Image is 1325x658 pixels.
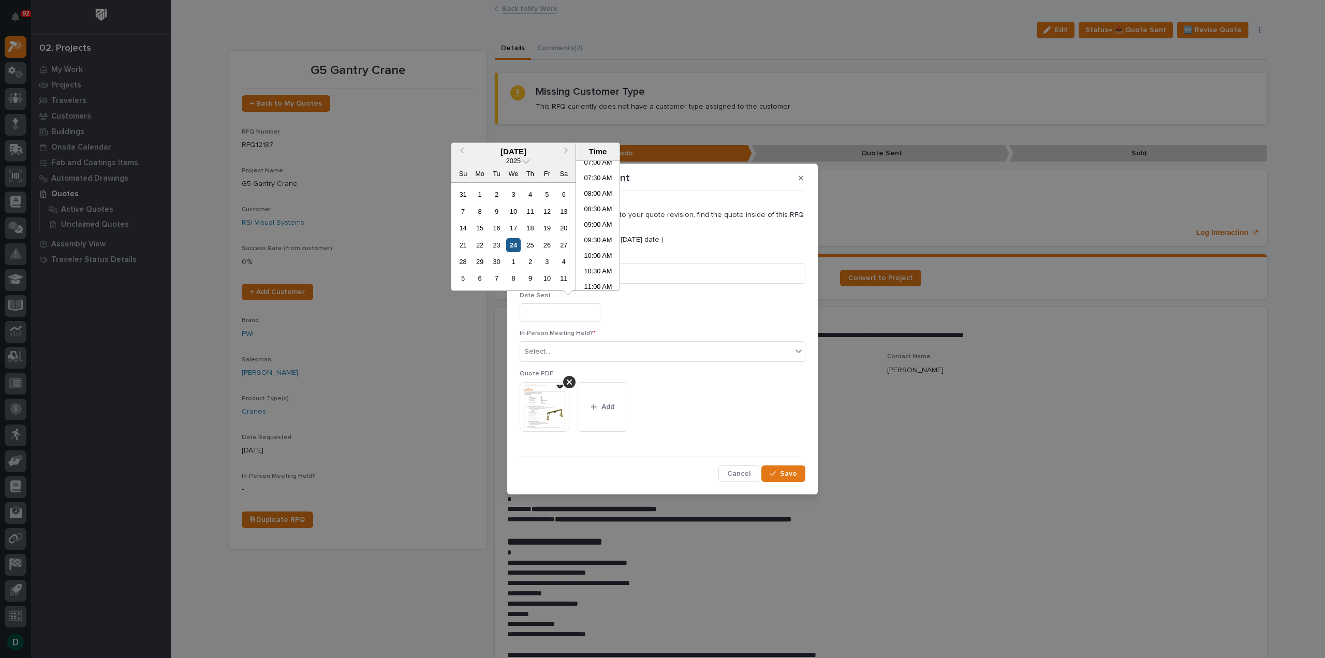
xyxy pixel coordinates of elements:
div: Choose Wednesday, September 17th, 2025 [506,221,520,235]
button: Previous Month [452,144,469,160]
button: Add [578,382,627,432]
div: Choose Wednesday, September 10th, 2025 [506,204,520,218]
div: Choose Friday, September 12th, 2025 [540,204,554,218]
div: Choose Wednesday, October 8th, 2025 [506,271,520,285]
div: Choose Thursday, September 4th, 2025 [523,187,537,201]
li: 08:30 AM [576,202,620,218]
span: Quote PDF [520,371,553,377]
div: [DATE] [451,147,576,156]
span: Save [780,469,797,478]
div: Choose Sunday, August 31st, 2025 [456,187,470,201]
div: Choose Wednesday, September 24th, 2025 [506,238,520,252]
div: Choose Sunday, September 7th, 2025 [456,204,470,218]
div: Choose Friday, September 5th, 2025 [540,187,554,201]
div: Choose Saturday, September 20th, 2025 [557,221,571,235]
div: Select... [524,346,550,357]
li: 07:30 AM [576,171,620,187]
div: Choose Saturday, October 4th, 2025 [557,255,571,269]
div: Choose Saturday, September 6th, 2025 [557,187,571,201]
li: 10:30 AM [576,265,620,280]
div: Choose Wednesday, September 3rd, 2025 [506,187,520,201]
div: Choose Tuesday, October 7th, 2025 [490,271,504,285]
div: Choose Thursday, September 11th, 2025 [523,204,537,218]
div: Choose Tuesday, September 23rd, 2025 [490,238,504,252]
div: Choose Tuesday, September 16th, 2025 [490,221,504,235]
div: We [506,167,520,181]
p: ( Tip: Leave date blank to use [DATE] date ) [520,236,805,244]
div: Time [579,147,617,156]
div: month 2025-09 [454,186,572,287]
div: Choose Saturday, October 11th, 2025 [557,271,571,285]
div: Choose Monday, October 6th, 2025 [473,271,487,285]
div: Fr [540,167,554,181]
div: Choose Wednesday, October 1st, 2025 [506,255,520,269]
button: Cancel [718,465,759,482]
div: Choose Thursday, September 18th, 2025 [523,221,537,235]
p: If you wish to add more detail to your quote revision, find the quote inside of this RFQ record. [520,211,805,228]
div: Tu [490,167,504,181]
div: Choose Friday, September 26th, 2025 [540,238,554,252]
li: 10:00 AM [576,249,620,265]
li: 07:00 AM [576,156,620,171]
button: Next Month [559,144,576,160]
div: Sa [557,167,571,181]
div: Choose Friday, October 10th, 2025 [540,271,554,285]
div: Choose Tuesday, September 30th, 2025 [490,255,504,269]
button: Save [761,465,805,482]
div: Choose Thursday, September 25th, 2025 [523,238,537,252]
div: Choose Sunday, September 28th, 2025 [456,255,470,269]
div: Choose Sunday, September 21st, 2025 [456,238,470,252]
div: Choose Friday, October 3rd, 2025 [540,255,554,269]
div: Choose Thursday, October 9th, 2025 [523,271,537,285]
div: Choose Tuesday, September 9th, 2025 [490,204,504,218]
div: Choose Sunday, October 5th, 2025 [456,271,470,285]
span: 2025 [506,157,521,165]
li: 11:00 AM [576,280,620,296]
div: Choose Saturday, September 13th, 2025 [557,204,571,218]
span: Add [601,402,614,412]
li: 08:00 AM [576,187,620,202]
div: Choose Saturday, September 27th, 2025 [557,238,571,252]
span: In-Person Meeting Held? [520,330,596,337]
div: Choose Monday, September 15th, 2025 [473,221,487,235]
div: Mo [473,167,487,181]
div: Choose Monday, September 29th, 2025 [473,255,487,269]
div: Choose Friday, September 19th, 2025 [540,221,554,235]
div: Choose Monday, September 22nd, 2025 [473,238,487,252]
div: Choose Thursday, October 2nd, 2025 [523,255,537,269]
div: Choose Monday, September 8th, 2025 [473,204,487,218]
div: Choose Monday, September 1st, 2025 [473,187,487,201]
li: 09:30 AM [576,233,620,249]
li: 09:00 AM [576,218,620,233]
div: Su [456,167,470,181]
div: Choose Sunday, September 14th, 2025 [456,221,470,235]
div: Th [523,167,537,181]
span: Cancel [727,469,750,478]
div: Choose Tuesday, September 2nd, 2025 [490,187,504,201]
